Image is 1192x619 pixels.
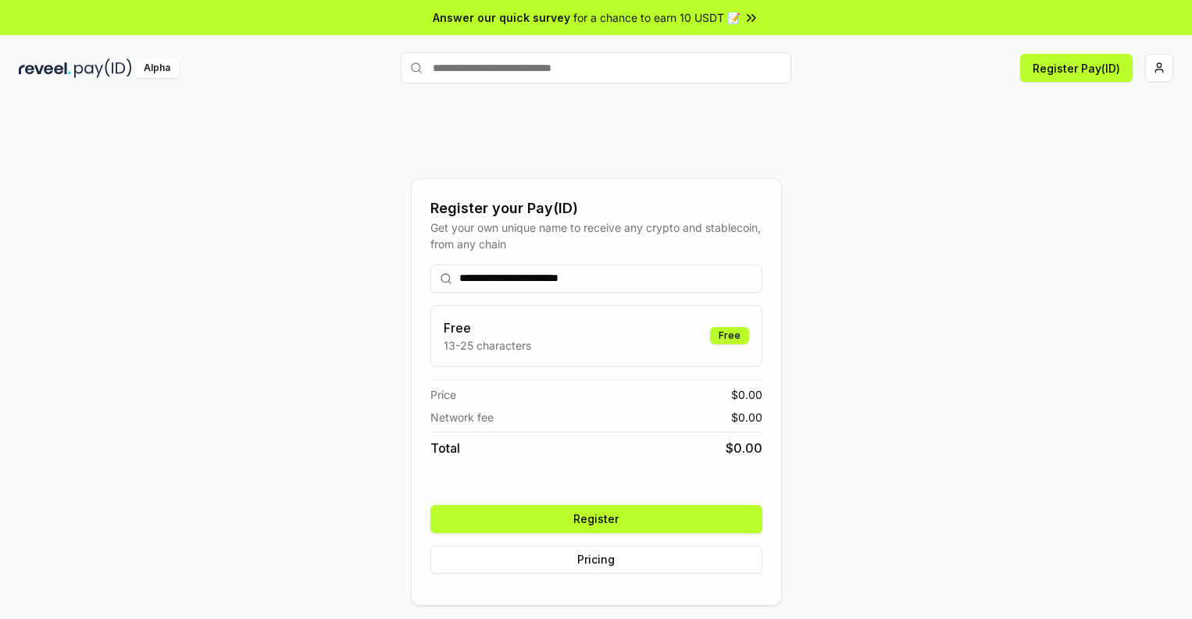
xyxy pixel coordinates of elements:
[430,546,762,574] button: Pricing
[573,9,741,26] span: for a chance to earn 10 USDT 📝
[430,197,762,219] div: Register your Pay(ID)
[710,327,749,344] div: Free
[74,59,132,78] img: pay_id
[430,409,494,425] span: Network fee
[433,9,570,26] span: Answer our quick survey
[430,219,762,252] div: Get your own unique name to receive any crypto and stablecoin, from any chain
[444,337,531,354] p: 13-25 characters
[430,439,460,457] span: Total
[19,59,71,78] img: reveel_dark
[726,439,762,457] span: $ 0.00
[444,318,531,337] h3: Free
[1020,54,1133,82] button: Register Pay(ID)
[731,409,762,425] span: $ 0.00
[430,505,762,533] button: Register
[135,59,179,78] div: Alpha
[731,386,762,403] span: $ 0.00
[430,386,456,403] span: Price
